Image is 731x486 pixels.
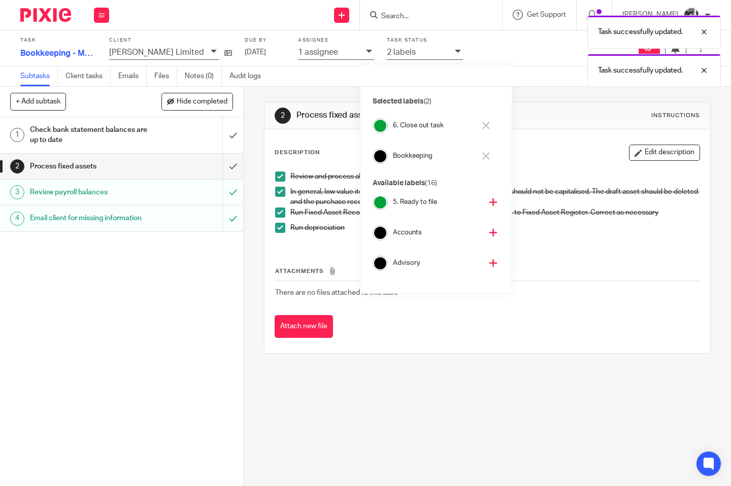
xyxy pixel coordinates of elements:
img: Pixie [20,8,71,22]
h4: Advisory [393,258,482,268]
p: Review and process all draft fixed assets. [290,171,700,182]
img: IMG_7103.jpg [683,7,700,23]
h4: Bookkeeping [393,151,475,161]
h1: Process fixed assets [30,159,152,174]
p: Task successfully updated. [598,65,683,76]
h1: Check bank statement balances are up to date [30,122,152,148]
a: Emails [118,66,147,86]
label: Task [20,37,96,44]
div: 2 [275,108,291,124]
p: Available labels [373,178,500,189]
span: There are no files attached to this task. [275,289,397,296]
h4: 6. Close out task [393,121,475,130]
button: Edit description [629,145,700,161]
span: [DATE] [245,49,266,56]
div: 3 [10,185,24,199]
button: + Add subtask [10,93,66,110]
label: Client [109,37,232,44]
button: Attach new file [275,315,333,338]
a: Notes (0) [185,66,222,86]
a: Audit logs [229,66,269,86]
span: Attachments [275,268,324,274]
span: (2) [424,98,432,105]
span: Hide completed [177,98,227,106]
p: Description [275,149,320,157]
button: Hide completed [161,93,233,110]
span: (16) [425,180,437,187]
label: Assignee [298,37,374,44]
p: Selected labels [373,96,500,107]
h1: Review payroll balances [30,185,152,200]
h4: Accounts [393,228,482,237]
div: 2 [10,159,24,173]
p: In general, low value items (typically £100 or less - confirm with client) should not be capitali... [290,187,700,207]
p: 1 assignee [298,48,338,57]
a: Subtasks [20,66,58,86]
h4: 5. Ready to file [393,197,482,207]
div: 1 [10,128,24,142]
a: Client tasks [65,66,111,86]
p: Task successfully updated. [598,27,683,37]
p: Run depreciation [290,223,700,233]
h1: Email client for missing information [30,211,152,226]
h1: Process fixed assets [296,110,509,121]
div: 4 [10,212,24,226]
div: Instructions [651,112,700,120]
p: [PERSON_NAME] Limited [109,48,204,57]
a: Files [154,66,177,86]
p: Run Fixed Asset Reconciliation report to ensure Balance Sheet agrees to Fixed Asset Register. Cor... [290,207,700,218]
label: Due by [245,37,285,44]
